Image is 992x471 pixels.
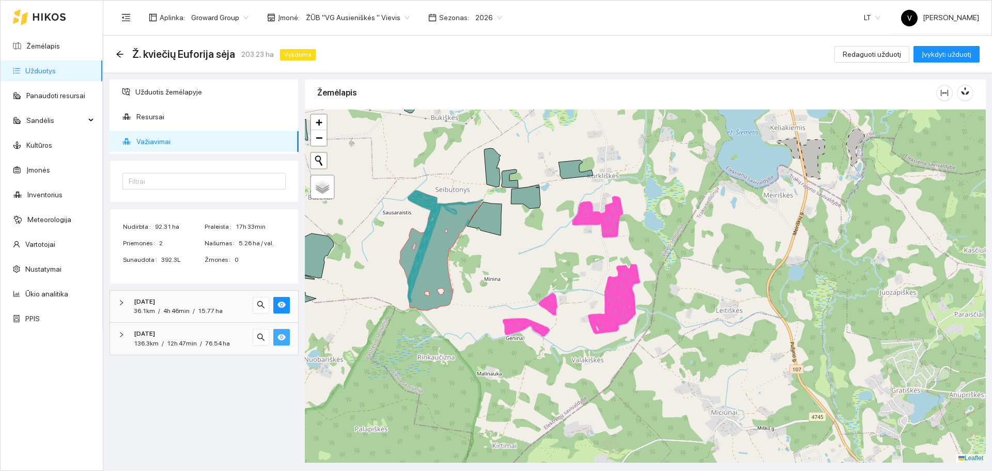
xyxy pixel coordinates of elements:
[116,7,136,28] button: menu-fold
[135,82,290,102] span: Užduotis žemėlapyje
[913,46,980,62] button: Įvykdyti užduotį
[834,50,909,58] a: Redaguoti užduotį
[25,67,56,75] a: Užduotys
[134,298,155,305] strong: [DATE]
[317,78,936,107] div: Žemėlapis
[267,13,275,22] span: shop
[277,333,286,343] span: eye
[191,10,249,25] span: Groward Group
[161,255,204,265] span: 392.3L
[134,307,155,315] span: 36.1km
[253,329,269,346] button: search
[132,46,235,62] span: Ž. kviečių Euforija sėja
[273,297,290,313] button: eye
[311,130,327,146] a: Zoom out
[27,215,71,224] a: Meteorologija
[26,110,85,131] span: Sandėlis
[280,49,316,60] span: Vykdoma
[311,176,334,198] a: Layers
[273,329,290,346] button: eye
[149,13,157,22] span: layout
[306,10,410,25] span: ŽŪB "VG Ausieniškės " Vievis
[110,291,298,323] div: [DATE]36.1km/4h 46min/15.77 hasearcheye
[316,116,322,129] span: +
[163,307,190,315] span: 4h 46min
[25,315,40,323] a: PPIS
[123,239,159,248] span: Priemonės
[311,115,327,130] a: Zoom in
[205,222,236,232] span: Praleista
[193,307,195,315] span: /
[155,222,204,232] span: 92.31 ha
[123,255,161,265] span: Sunaudota
[277,301,286,310] span: eye
[253,297,269,313] button: search
[475,10,502,25] span: 2026
[428,13,437,22] span: calendar
[26,141,52,149] a: Kultūros
[864,10,880,25] span: LT
[205,340,230,347] span: 76.54 ha
[116,50,124,58] span: arrow-left
[205,255,235,265] span: Žmonės
[25,240,55,248] a: Vartotojai
[236,222,285,232] span: 17h 33min
[26,166,50,174] a: Įmonės
[311,153,327,168] button: Initiate a new search
[257,301,265,310] span: search
[162,340,164,347] span: /
[26,42,60,50] a: Žemėlapis
[198,307,223,315] span: 15.77 ha
[278,12,300,23] span: Įmonė :
[25,265,61,273] a: Nustatymai
[134,340,159,347] span: 136.3km
[241,49,274,60] span: 203.23 ha
[118,300,125,306] span: right
[235,255,285,265] span: 0
[123,222,155,232] span: Nudirbta
[901,13,979,22] span: [PERSON_NAME]
[26,91,85,100] a: Panaudoti resursai
[200,340,202,347] span: /
[239,239,285,248] span: 5.26 ha / val.
[936,85,953,101] button: column-width
[25,290,68,298] a: Ūkio analitika
[922,49,971,60] span: Įvykdyti užduotį
[158,307,160,315] span: /
[257,333,265,343] span: search
[316,131,322,144] span: −
[136,131,290,152] span: Važiavimai
[958,454,983,462] a: Leaflet
[159,239,204,248] span: 2
[134,330,155,337] strong: [DATE]
[110,323,298,355] div: [DATE]136.3km/12h 47min/76.54 hasearcheye
[116,50,124,59] div: Atgal
[439,12,469,23] span: Sezonas :
[27,191,63,199] a: Inventorius
[843,49,901,60] span: Redaguoti užduotį
[205,239,239,248] span: Našumas
[118,332,125,338] span: right
[937,89,952,97] span: column-width
[136,106,290,127] span: Resursai
[834,46,909,62] button: Redaguoti užduotį
[121,13,131,22] span: menu-fold
[167,340,197,347] span: 12h 47min
[907,10,912,26] span: V
[160,12,185,23] span: Aplinka :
